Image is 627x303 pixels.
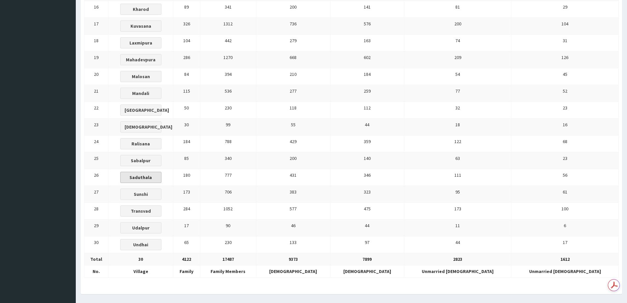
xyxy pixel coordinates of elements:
[173,203,200,220] td: 284
[84,203,108,220] td: 28
[120,205,161,217] button: Transvad
[84,265,108,278] th: No.
[404,51,511,68] td: 209
[511,51,619,68] td: 126
[330,35,404,51] td: 163
[330,203,404,220] td: 475
[173,136,200,152] td: 184
[84,102,108,119] td: 22
[173,253,200,265] th: 4122
[173,186,200,203] td: 173
[404,85,511,102] td: 77
[330,265,404,278] th: [DEMOGRAPHIC_DATA]
[173,152,200,169] td: 85
[256,68,330,85] td: 210
[134,191,148,197] b: Sunshi
[404,253,511,265] th: 2823
[404,265,511,278] th: Unmarried [DEMOGRAPHIC_DATA]
[120,20,161,32] button: Kuvasana
[200,253,256,265] th: 17487
[84,1,108,18] td: 16
[173,265,200,278] th: Family
[404,1,511,18] td: 81
[256,220,330,236] td: 46
[131,208,151,214] b: Transvad
[256,18,330,35] td: 736
[84,152,108,169] td: 25
[173,169,200,186] td: 180
[330,136,404,152] td: 359
[108,253,173,265] th: 30
[84,186,108,203] td: 27
[200,169,256,186] td: 777
[511,68,619,85] td: 45
[173,236,200,253] td: 65
[200,152,256,169] td: 340
[173,102,200,119] td: 50
[256,35,330,51] td: 279
[511,203,619,220] td: 100
[511,85,619,102] td: 52
[511,102,619,119] td: 23
[125,107,169,113] b: [GEOGRAPHIC_DATA]
[84,119,108,136] td: 23
[256,136,330,152] td: 429
[511,35,619,51] td: 31
[330,1,404,18] td: 141
[173,119,200,136] td: 30
[108,265,173,278] th: Village
[200,220,256,236] td: 90
[256,85,330,102] td: 277
[120,88,161,99] button: Mandali
[173,220,200,236] td: 17
[84,136,108,152] td: 24
[256,203,330,220] td: 577
[120,239,161,250] button: Undhai
[84,68,108,85] td: 20
[120,37,161,48] button: Laxmipura
[130,23,151,29] b: Kuvasana
[404,18,511,35] td: 200
[120,54,161,65] button: Mahadevpura
[511,186,619,203] td: 61
[256,102,330,119] td: 118
[404,186,511,203] td: 95
[256,253,330,265] th: 9373
[200,236,256,253] td: 230
[330,18,404,35] td: 576
[133,6,149,12] b: Kharod
[330,68,404,85] td: 184
[330,152,404,169] td: 140
[330,253,404,265] th: 7899
[120,155,161,166] button: Sabalpur
[404,102,511,119] td: 32
[200,102,256,119] td: 230
[173,51,200,68] td: 286
[132,225,150,231] b: Udalpur
[132,90,149,96] b: Mandali
[511,253,619,265] th: 1612
[125,124,172,130] b: [DEMOGRAPHIC_DATA]
[200,136,256,152] td: 788
[256,186,330,203] td: 383
[511,18,619,35] td: 104
[404,136,511,152] td: 122
[129,40,152,46] b: Laxmipura
[84,169,108,186] td: 26
[84,85,108,102] td: 21
[330,51,404,68] td: 602
[173,35,200,51] td: 104
[330,186,404,203] td: 323
[256,152,330,169] td: 200
[200,35,256,51] td: 442
[511,169,619,186] td: 56
[131,141,150,147] b: Ralisana
[330,169,404,186] td: 346
[511,236,619,253] td: 17
[120,105,161,116] button: [GEOGRAPHIC_DATA]
[404,236,511,253] td: 44
[200,1,256,18] td: 341
[330,119,404,136] td: 44
[131,158,151,164] b: Sabalpur
[511,152,619,169] td: 23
